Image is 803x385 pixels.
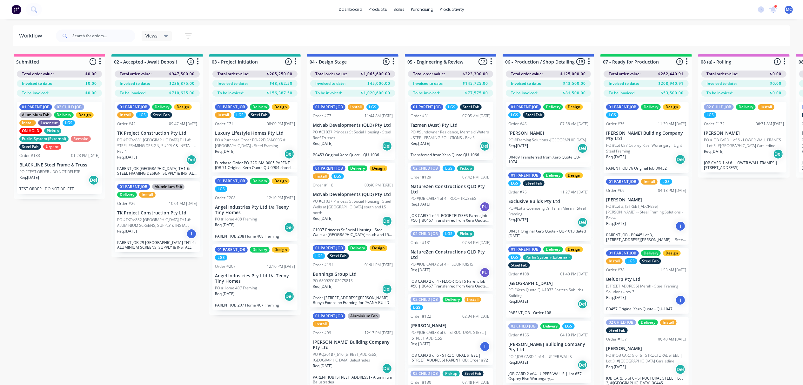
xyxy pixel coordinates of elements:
[578,217,588,227] div: Del
[411,231,440,237] div: 02 CHILD JOB
[411,113,429,119] div: Order #31
[336,5,365,14] a: dashboard
[606,154,626,160] p: Req. [DATE]
[543,104,563,110] div: Delivery
[215,222,235,228] p: Req. [DATE]
[508,247,541,252] div: 01 PARENT JOB
[641,250,661,256] div: Delivery
[508,112,521,118] div: LGS
[508,189,527,195] div: Order #75
[117,210,197,216] p: TK Project Construction Pty Ltd
[606,197,686,203] p: [PERSON_NAME]
[215,291,235,297] p: Req. [DATE]
[639,258,661,264] div: Steel Fab
[71,153,99,159] div: 01:23 PM [DATE]
[365,330,393,336] div: 12:13 PM [DATE]
[151,112,172,118] div: Steel Fab
[145,32,157,39] span: Views
[117,121,136,127] div: Order #42
[462,240,491,246] div: 07:54 PM [DATE]
[606,112,619,118] div: LGS
[313,284,332,289] p: Req. [DATE]
[19,120,36,126] div: Install
[215,178,248,184] div: 01 PARENT JOB
[604,248,689,314] div: 01 PARENT JOBDeliveryDesignInstallLGSSteel FabOrder #7811:53 AM [DATE]BelCorp Pty Ltd[STREET_ADDR...
[411,123,491,128] p: Tazmen (Aust) Pty Ltd
[445,104,458,110] div: LGS
[786,7,792,12] span: MC
[313,295,393,305] p: Order [STREET_ADDRESS][PERSON_NAME], Bunya Extension Framing for PAANA BUILD
[169,201,197,206] div: 10:01 AM [DATE]
[508,371,588,381] p: JOB CARD 2 of 4 - UPPER WALLS | Lot 657 Osprey Rise Worongary, [GEOGRAPHIC_DATA] Original Xero Qu...
[327,253,349,259] div: Steel Fab
[152,184,184,190] div: Aluminium Fab
[565,104,583,110] div: Design
[152,104,172,110] div: Delivery
[411,201,430,207] p: Req. [DATE]
[562,323,575,329] div: LGS
[19,169,80,175] p: PO #TEST ORDER - DO NOT DELETE
[117,240,197,250] p: PARENT JOB 29 [GEOGRAPHIC_DATA] TH1-6: ALUMINIUM SCREENS, SUPPLY & INSTALL
[215,112,231,118] div: Install
[365,182,393,188] div: 03:40 PM [DATE]
[606,250,639,256] div: 01 PARENT JOB
[272,178,290,184] div: Design
[560,121,588,127] div: 07:36 AM [DATE]
[508,172,541,178] div: 01 PARENT JOB
[638,320,658,325] div: Delivery
[508,131,588,136] p: [PERSON_NAME]
[606,179,639,185] div: 01 PARENT JOB
[543,172,563,178] div: Delivery
[370,245,387,251] div: Design
[44,128,61,134] div: Pickup
[604,102,689,173] div: 01 PARENT JOBDeliveryDesignLGSOrder #7611:39 AM [DATE][PERSON_NAME] Building Company Pty LtdPO #L...
[411,184,491,195] p: NatureZen Constructions QLD Pty Ltd
[215,234,295,239] p: PARENT JOB 208 Home 408 Framing
[443,297,462,302] div: Delivery
[267,121,295,127] div: 08:00 PM [DATE]
[508,199,588,204] p: Exclusive Builds Pty Ltd
[408,102,493,160] div: 01 PARENT JOBLGSSteel FabOrder #3107:05 AM [DATE]Tazmen (Aust) Pty LtdPO #Sundowner Residence, Me...
[663,250,681,256] div: Design
[606,353,686,364] p: PO #JOB CARD 5 of 6 - STRUCTURAL STEEL | Lot 3, #[GEOGRAPHIC_DATA] Carsledine
[411,371,440,376] div: 02 CHILD JOB
[54,104,84,110] div: 02 CHILD JOB
[313,352,393,363] p: PO #Q20187_510 [STREET_ADDRESS] - [GEOGRAPHIC_DATA] Balustrades
[658,267,686,273] div: 11:53 AM [DATE]
[117,104,150,110] div: 01 PARENT JOB
[658,188,686,193] div: 04:18 PM [DATE]
[506,170,591,241] div: 01 PARENT JOBDeliveryDesignLGSSteel FabOrder #7511:27 AM [DATE]Exclusive Builds Pty LtdPO #Lot 2 ...
[43,144,61,150] div: Urgent
[248,112,270,118] div: Steel Fab
[71,136,91,142] div: Remake
[462,174,491,180] div: 07:42 PM [DATE]
[117,217,197,228] p: PO #TKTar882 [GEOGRAPHIC_DATA] TH1-6: ALUMINIUM SCREENS, SUPPLY & INSTALL
[331,173,344,179] div: LGS
[508,299,528,304] p: Req. [DATE]
[606,283,686,295] p: [STREET_ADDRESS] Merah - Steel Framing Solutions - rev 3
[117,166,197,176] p: PARENT JOB [GEOGRAPHIC_DATA] TH1-6: STEEL FRAMING DESIGN, SUPPLY & INSTALL Rev 4
[19,162,99,168] p: BLACKLINE Steel Frame & Truss
[578,299,588,309] div: Del
[658,121,686,127] div: 11:39 AM [DATE]
[508,323,538,329] div: 02 CHILD JOB
[560,189,588,195] div: 11:27 AM [DATE]
[508,155,588,164] p: B0469 Transferred from Xero Quote QU-1074
[313,278,353,284] p: PO #8092D102975813
[460,104,482,110] div: Steel Fab
[578,360,588,370] div: Del
[457,165,474,171] div: Pickup
[606,277,686,282] p: BelCorp Pty Ltd
[606,233,686,242] p: PARENT JOB - B0445 Lot 3, [STREET_ADDRESS][PERSON_NAME] -- Steel Framing Solutions - Rev 4
[508,254,521,260] div: LGS
[443,165,455,171] div: LGS
[313,129,393,141] p: PO #C1037 Princess St Social Housing - Steel Roof Trusses
[313,330,331,336] div: Order #99
[17,102,102,194] div: 01 PARENT JOB02 CHILD JOBAluminium FabDeliveryDesignInstallLaser cutLGSON HOLDPickupPurlin System...
[606,295,626,301] p: Req. [DATE]
[284,149,294,159] div: Del
[215,121,233,127] div: Order #71
[606,204,686,221] p: PO #Lot 3, [STREET_ADDRESS][PERSON_NAME] -- Steel Framing Solutions - Rev 4
[443,231,455,237] div: LGS
[508,310,588,315] p: PARENT JOB - Order 108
